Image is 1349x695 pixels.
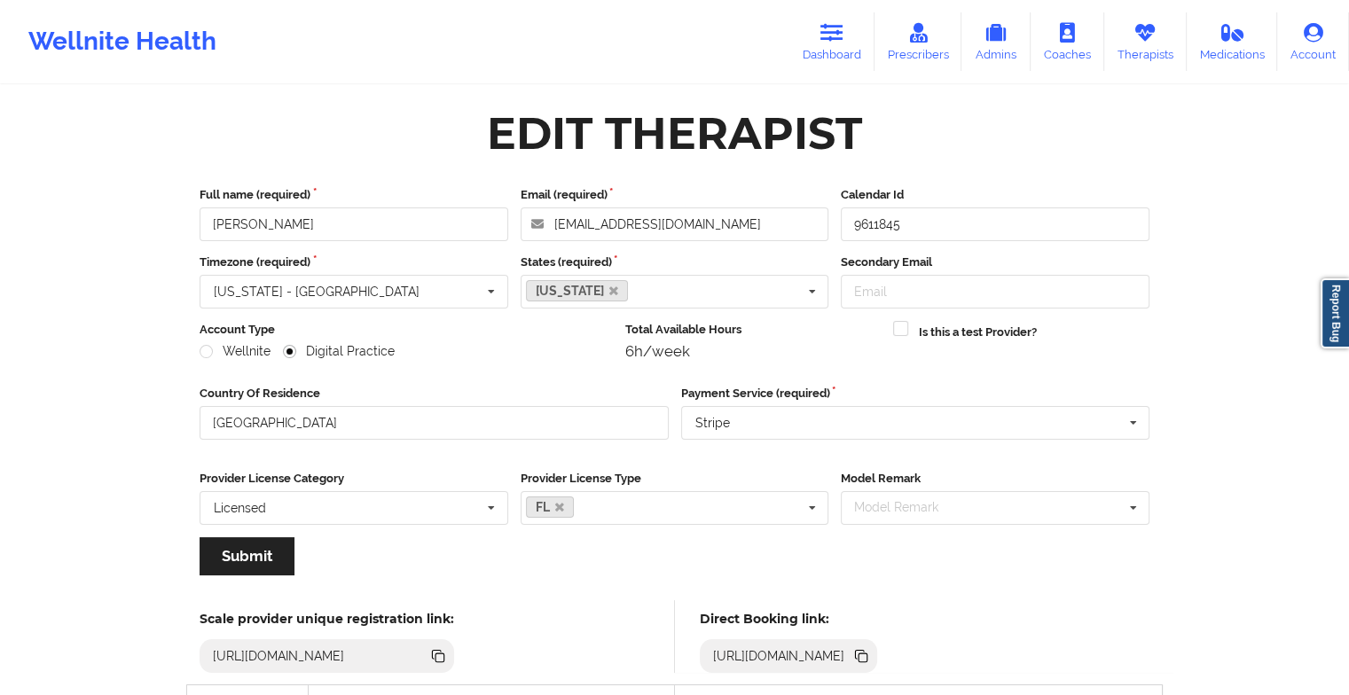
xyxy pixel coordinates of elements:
[700,611,878,627] h5: Direct Booking link:
[200,537,294,575] button: Submit
[200,470,508,488] label: Provider License Category
[521,207,829,241] input: Email address
[1277,12,1349,71] a: Account
[961,12,1031,71] a: Admins
[521,470,829,488] label: Provider License Type
[874,12,962,71] a: Prescribers
[283,344,395,359] label: Digital Practice
[214,502,266,514] div: Licensed
[695,417,730,429] div: Stripe
[1321,278,1349,348] a: Report Bug
[200,186,508,204] label: Full name (required)
[625,321,882,339] label: Total Available Hours
[200,321,613,339] label: Account Type
[526,280,629,301] a: [US_STATE]
[841,186,1149,204] label: Calendar Id
[526,496,575,518] a: FL
[706,647,852,665] div: [URL][DOMAIN_NAME]
[200,385,669,402] label: Country Of Residence
[200,344,271,359] label: Wellnite
[850,497,964,518] div: Model Remark
[681,385,1150,402] label: Payment Service (required)
[841,275,1149,308] input: Email
[214,285,420,298] div: [US_STATE] - [GEOGRAPHIC_DATA]
[206,647,352,665] div: [URL][DOMAIN_NAME]
[841,207,1149,241] input: Calendar Id
[919,324,1037,341] label: Is this a test Provider?
[521,186,829,204] label: Email (required)
[625,342,882,360] div: 6h/week
[200,611,454,627] h5: Scale provider unique registration link:
[487,105,862,161] div: Edit Therapist
[521,254,829,271] label: States (required)
[841,470,1149,488] label: Model Remark
[200,254,508,271] label: Timezone (required)
[200,207,508,241] input: Full name
[1031,12,1104,71] a: Coaches
[1104,12,1187,71] a: Therapists
[789,12,874,71] a: Dashboard
[1187,12,1278,71] a: Medications
[841,254,1149,271] label: Secondary Email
